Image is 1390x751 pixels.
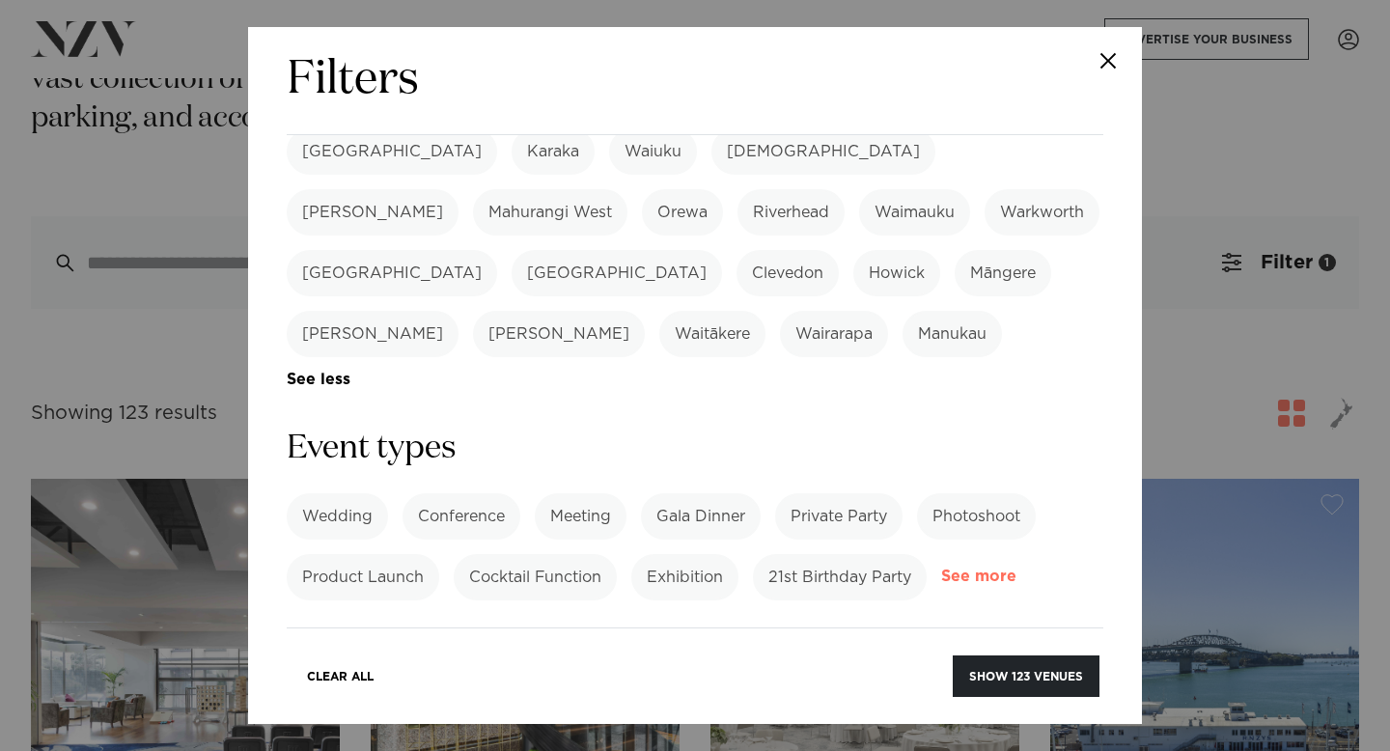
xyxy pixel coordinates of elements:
label: [GEOGRAPHIC_DATA] [512,250,722,296]
label: Waiuku [609,128,697,175]
label: Karaka [512,128,595,175]
h2: Filters [287,50,419,111]
label: Riverhead [737,189,845,236]
label: [GEOGRAPHIC_DATA] [287,250,497,296]
button: Close [1074,27,1142,95]
label: Exhibition [631,554,738,600]
label: Clevedon [737,250,839,296]
label: Cocktail Function [454,554,617,600]
label: [GEOGRAPHIC_DATA] [287,128,497,175]
button: Show 123 venues [953,655,1099,697]
label: [PERSON_NAME] [287,189,459,236]
h3: Event types [287,427,1103,470]
button: Clear All [291,655,390,697]
label: Waitākere [659,311,765,357]
label: Photoshoot [917,493,1036,540]
label: [PERSON_NAME] [287,311,459,357]
label: [DEMOGRAPHIC_DATA] [711,128,935,175]
label: Mahurangi West [473,189,627,236]
label: 21st Birthday Party [753,554,927,600]
label: Manukau [903,311,1002,357]
label: Conference [403,493,520,540]
label: Māngere [955,250,1051,296]
label: [PERSON_NAME] [473,311,645,357]
label: Private Party [775,493,903,540]
label: Product Launch [287,554,439,600]
label: Meeting [535,493,626,540]
label: Warkworth [985,189,1099,236]
label: Orewa [642,189,723,236]
label: Gala Dinner [641,493,761,540]
label: Wairarapa [780,311,888,357]
label: Howick [853,250,940,296]
label: Wedding [287,493,388,540]
label: Waimauku [859,189,970,236]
